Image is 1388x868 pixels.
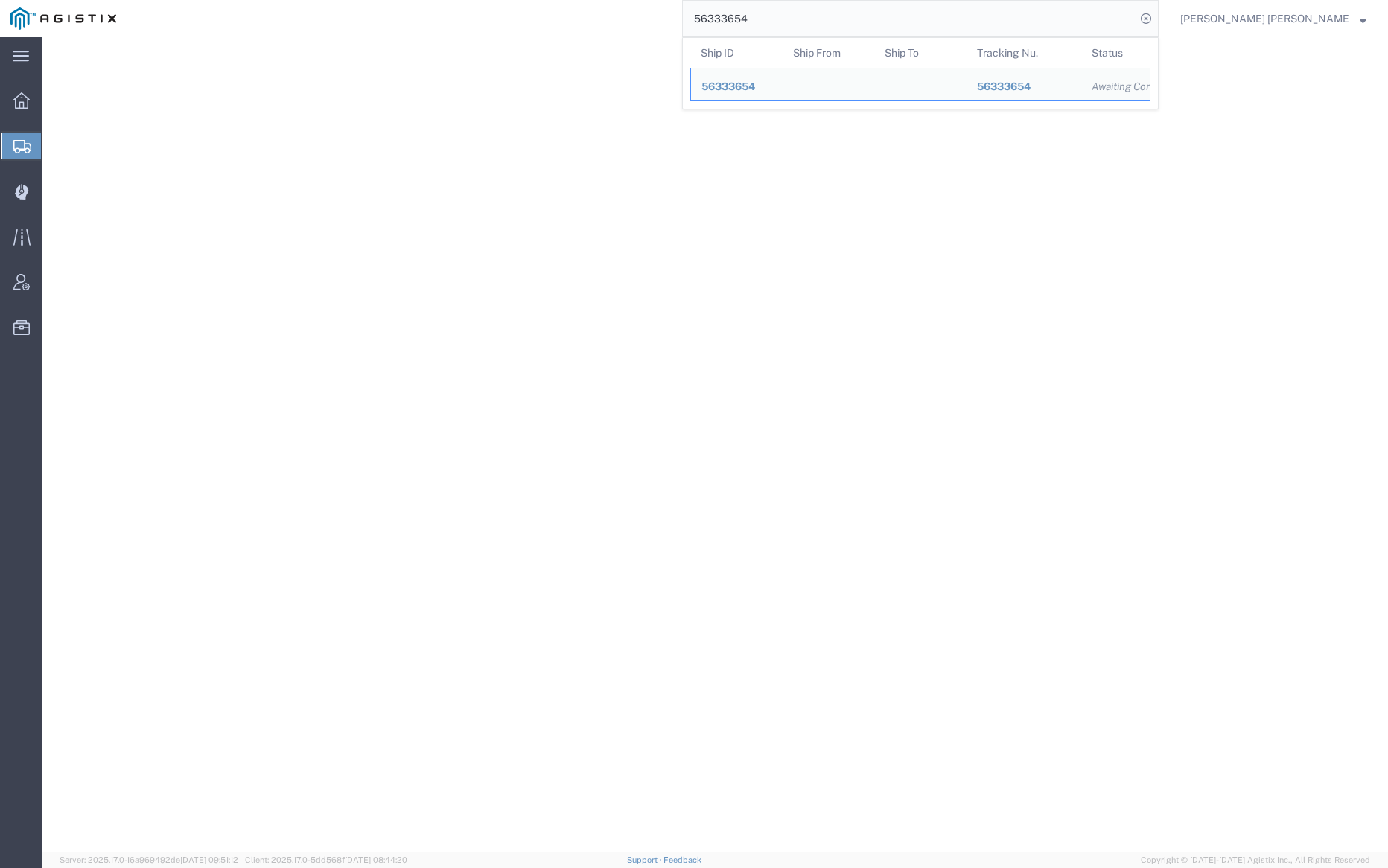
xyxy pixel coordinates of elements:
[10,7,116,30] img: logo
[701,79,772,95] div: 56333654
[967,38,1082,68] th: Tracking Nu.
[60,855,238,864] span: Server: 2025.17.0-16a969492de
[627,855,664,864] a: Support
[783,38,875,68] th: Ship From
[663,855,701,864] a: Feedback
[683,1,1136,36] input: Search for shipment number, reference number
[977,80,1031,92] span: 56333654
[1180,10,1367,28] button: [PERSON_NAME] [PERSON_NAME]
[245,855,407,864] span: Client: 2025.17.0-5dd568f
[874,38,967,68] th: Ship To
[1092,79,1139,95] div: Awaiting Confirmation
[690,38,783,68] th: Ship ID
[1081,38,1150,68] th: Status
[1141,854,1370,867] span: Copyright © [DATE]-[DATE] Agistix Inc., All Rights Reserved
[180,855,238,864] span: [DATE] 09:51:12
[690,38,1158,109] table: Search Results
[42,37,1388,852] iframe: FS Legacy Container
[977,79,1072,95] div: 56333654
[345,855,407,864] span: [DATE] 08:44:20
[1180,10,1349,27] span: Kayte Bray Dogali
[701,80,755,92] span: 56333654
